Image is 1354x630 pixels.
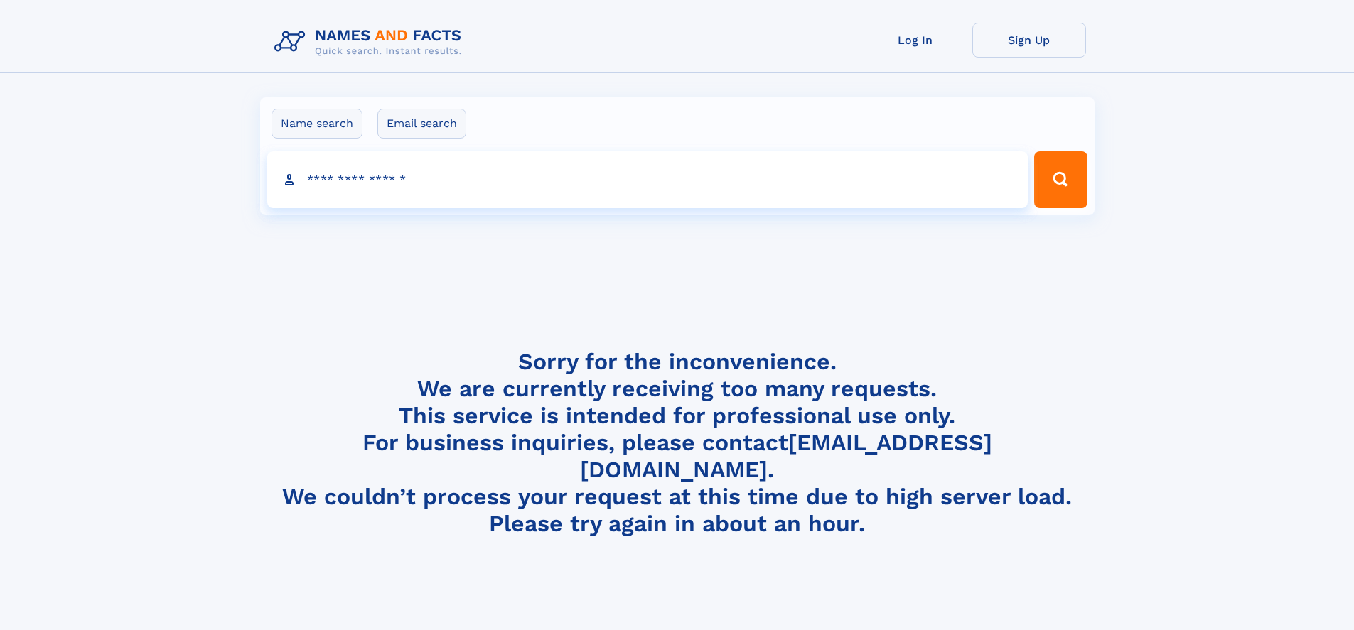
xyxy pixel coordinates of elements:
[272,109,362,139] label: Name search
[1034,151,1087,208] button: Search Button
[859,23,972,58] a: Log In
[580,429,992,483] a: [EMAIL_ADDRESS][DOMAIN_NAME]
[267,151,1028,208] input: search input
[269,23,473,61] img: Logo Names and Facts
[972,23,1086,58] a: Sign Up
[377,109,466,139] label: Email search
[269,348,1086,538] h4: Sorry for the inconvenience. We are currently receiving too many requests. This service is intend...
